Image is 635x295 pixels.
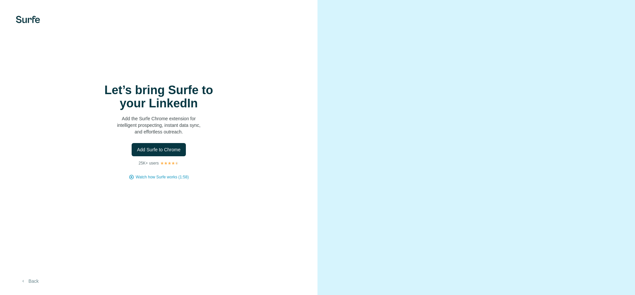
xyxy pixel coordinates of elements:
[160,161,179,165] img: Rating Stars
[137,146,181,153] span: Add Surfe to Chrome
[16,275,43,287] button: Back
[132,143,186,156] button: Add Surfe to Chrome
[139,160,159,166] p: 25K+ users
[93,84,225,110] h1: Let’s bring Surfe to your LinkedIn
[16,16,40,23] img: Surfe's logo
[136,174,189,180] button: Watch how Surfe works (1:58)
[93,115,225,135] p: Add the Surfe Chrome extension for intelligent prospecting, instant data sync, and effortless out...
